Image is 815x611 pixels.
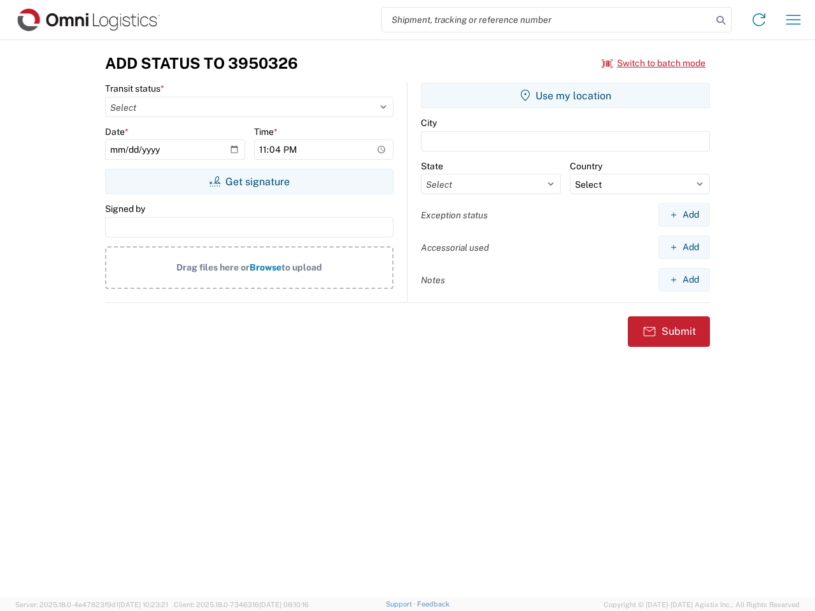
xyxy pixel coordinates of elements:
[259,601,309,608] span: [DATE] 08:10:16
[604,599,800,610] span: Copyright © [DATE]-[DATE] Agistix Inc., All Rights Reserved
[118,601,168,608] span: [DATE] 10:23:21
[382,8,712,32] input: Shipment, tracking or reference number
[15,601,168,608] span: Server: 2025.18.0-4e47823f9d1
[658,235,710,259] button: Add
[105,169,393,194] button: Get signature
[105,203,145,214] label: Signed by
[421,160,443,172] label: State
[250,262,281,272] span: Browse
[602,53,705,74] button: Switch to batch mode
[658,268,710,291] button: Add
[281,262,322,272] span: to upload
[386,600,418,608] a: Support
[254,126,278,137] label: Time
[570,160,602,172] label: Country
[628,316,710,347] button: Submit
[417,600,450,608] a: Feedback
[421,274,445,286] label: Notes
[176,262,250,272] span: Drag files here or
[421,209,488,221] label: Exception status
[105,83,164,94] label: Transit status
[105,126,129,137] label: Date
[421,242,489,253] label: Accessorial used
[105,54,298,73] h3: Add Status to 3950326
[174,601,309,608] span: Client: 2025.18.0-7346316
[421,117,437,129] label: City
[658,203,710,227] button: Add
[421,83,710,108] button: Use my location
